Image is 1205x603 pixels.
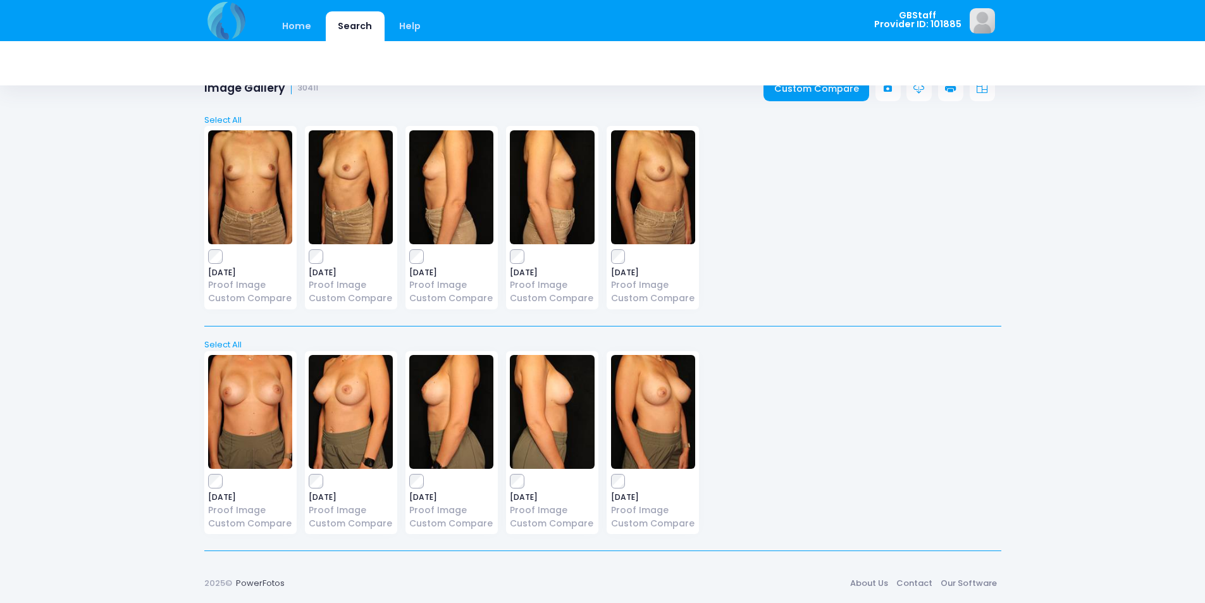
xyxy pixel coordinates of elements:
a: Custom Compare [309,292,393,305]
a: Proof Image [309,504,393,517]
small: 30411 [298,84,318,93]
img: image [208,355,292,469]
a: Proof Image [409,278,493,292]
a: Select All [200,339,1005,351]
a: PowerFotos [236,577,285,589]
a: Contact [893,572,937,595]
a: Custom Compare [510,292,594,305]
span: [DATE] [611,494,695,501]
a: Our Software [937,572,1001,595]
a: Custom Compare [208,292,292,305]
span: [DATE] [611,269,695,277]
a: Custom Compare [208,517,292,530]
img: image [309,130,393,244]
a: Custom Compare [611,517,695,530]
span: [DATE] [409,269,493,277]
a: Custom Compare [409,517,493,530]
a: Search [326,11,385,41]
span: GBStaff Provider ID: 101885 [874,11,961,29]
img: image [409,355,493,469]
img: image [970,8,995,34]
span: [DATE] [510,494,594,501]
a: Proof Image [510,278,594,292]
img: image [309,355,393,469]
a: Custom Compare [763,76,869,101]
a: Proof Image [611,278,695,292]
a: Custom Compare [309,517,393,530]
a: Custom Compare [611,292,695,305]
a: Proof Image [208,278,292,292]
a: About Us [846,572,893,595]
img: image [409,130,493,244]
a: Proof Image [611,504,695,517]
a: Custom Compare [409,292,493,305]
img: image [510,130,594,244]
span: [DATE] [208,494,292,501]
h1: Image Gallery [204,82,319,95]
span: 2025© [204,577,232,589]
img: image [208,130,292,244]
a: Custom Compare [510,517,594,530]
a: Select All [200,114,1005,127]
a: Home [270,11,324,41]
img: image [611,355,695,469]
a: Proof Image [208,504,292,517]
a: Proof Image [510,504,594,517]
span: [DATE] [309,269,393,277]
span: [DATE] [309,494,393,501]
img: image [510,355,594,469]
span: [DATE] [208,269,292,277]
span: [DATE] [510,269,594,277]
span: [DATE] [409,494,493,501]
a: Proof Image [409,504,493,517]
a: Help [386,11,433,41]
a: Proof Image [309,278,393,292]
img: image [611,130,695,244]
